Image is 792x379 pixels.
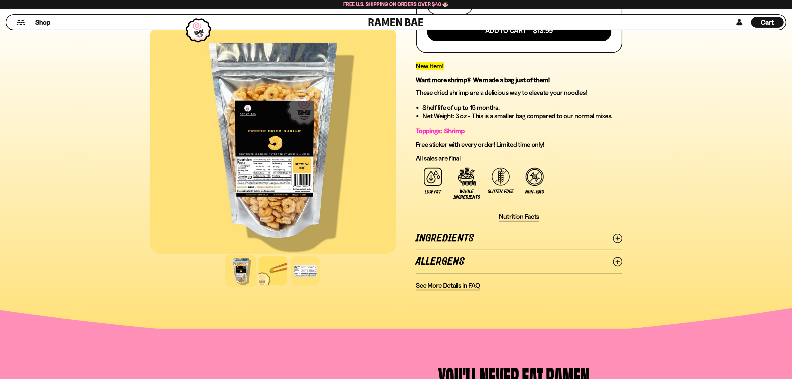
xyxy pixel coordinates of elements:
[453,189,481,200] span: Whole Ingredients
[423,112,622,120] li: Net Weight: 3 oz - This is a smaller bag compared to our normal mixes.
[16,20,25,25] button: Mobile Menu Trigger
[499,212,540,221] button: Nutrition Facts
[35,17,50,28] a: Shop
[416,227,622,250] a: Ingredients
[35,18,50,27] span: Shop
[416,154,622,163] p: All sales are final
[488,189,514,194] span: Gluten Free
[423,104,622,112] li: Shelf life of up to 15 months.
[425,189,441,195] span: Low Fat
[761,18,774,26] span: Cart
[416,250,622,273] a: Allergens
[343,1,449,7] span: Free U.S. Shipping on Orders over $40 🍜
[751,15,784,30] div: Cart
[416,127,465,135] span: Toppings: Shrimp
[416,141,545,149] span: Free sticker with every order! Limited time only!
[416,62,444,70] span: New Item!
[416,76,550,84] strong: Want more shrimp? We made a bag just of them!
[416,281,480,290] a: See More Details in FAQ
[525,189,544,195] span: Non-GMO
[416,89,622,97] p: These dried shrimp are a delicious way to elevate your noodles!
